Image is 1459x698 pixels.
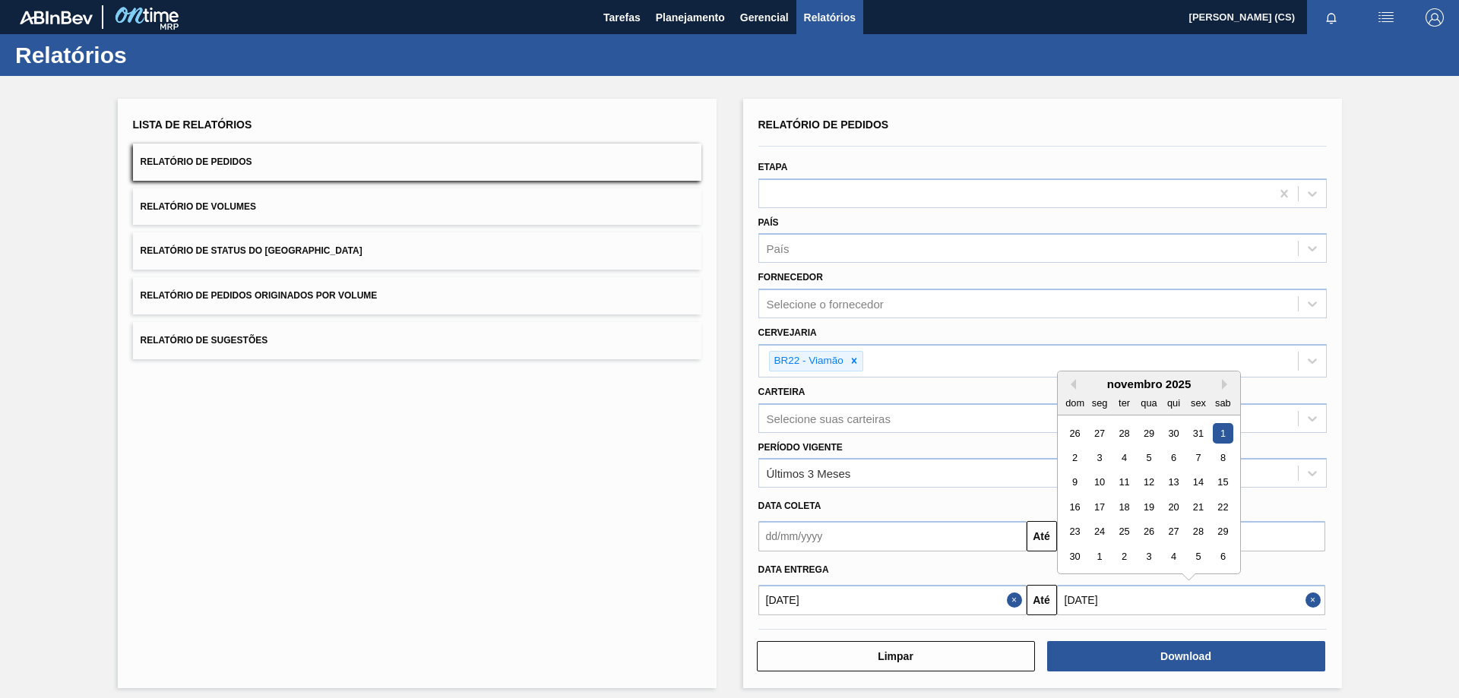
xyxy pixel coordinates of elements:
[1007,585,1027,615] button: Close
[1027,585,1057,615] button: Até
[1089,472,1109,493] div: Choose segunda-feira, 10 de novembro de 2025
[1027,521,1057,551] button: Até
[133,277,701,314] button: Relatório de Pedidos Originados por Volume
[767,242,790,255] div: País
[1138,393,1159,413] div: qua
[1212,497,1233,517] div: Choose sábado, 22 de novembro de 2025
[1222,379,1233,390] button: Next Month
[758,585,1027,615] input: dd/mm/yyyy
[1089,546,1109,567] div: Choose segunda-feira, 1 de dezembro de 2025
[758,442,843,453] label: Período Vigente
[758,327,817,338] label: Cervejaria
[1377,8,1395,27] img: userActions
[758,272,823,283] label: Fornecedor
[141,156,252,167] span: Relatório de Pedidos
[1062,421,1235,569] div: month 2025-11
[133,322,701,359] button: Relatório de Sugestões
[1089,522,1109,542] div: Choose segunda-feira, 24 de novembro de 2025
[141,290,378,301] span: Relatório de Pedidos Originados por Volume
[758,387,805,397] label: Carteira
[1138,546,1159,567] div: Choose quarta-feira, 3 de dezembro de 2025
[1047,641,1325,671] button: Download
[1212,447,1233,468] div: Choose sábado, 8 de novembro de 2025
[1163,423,1183,444] div: Choose quinta-feira, 30 de outubro de 2025
[1307,7,1356,28] button: Notificações
[770,352,846,371] div: BR22 - Viamão
[1212,522,1233,542] div: Choose sábado, 29 de novembro de 2025
[1113,522,1134,542] div: Choose terça-feira, 25 de novembro de 2025
[1113,472,1134,493] div: Choose terça-feira, 11 de novembro de 2025
[133,144,701,181] button: Relatório de Pedidos
[1089,423,1109,444] div: Choose segunda-feira, 27 de outubro de 2025
[1065,546,1085,567] div: Choose domingo, 30 de novembro de 2025
[141,201,256,212] span: Relatório de Volumes
[1188,447,1208,468] div: Choose sexta-feira, 7 de novembro de 2025
[1212,423,1233,444] div: Choose sábado, 1 de novembro de 2025
[767,467,851,480] div: Últimos 3 Meses
[20,11,93,24] img: TNhmsLtSVTkK8tSr43FrP2fwEKptu5GPRR3wAAAABJRU5ErkJggg==
[1089,497,1109,517] div: Choose segunda-feira, 17 de novembro de 2025
[133,232,701,270] button: Relatório de Status do [GEOGRAPHIC_DATA]
[1089,393,1109,413] div: seg
[15,46,285,64] h1: Relatórios
[1065,447,1085,468] div: Choose domingo, 2 de novembro de 2025
[141,335,268,346] span: Relatório de Sugestões
[1138,472,1159,493] div: Choose quarta-feira, 12 de novembro de 2025
[1113,423,1134,444] div: Choose terça-feira, 28 de outubro de 2025
[1188,393,1208,413] div: sex
[1426,8,1444,27] img: Logout
[1163,393,1183,413] div: qui
[141,245,362,256] span: Relatório de Status do [GEOGRAPHIC_DATA]
[1113,447,1134,468] div: Choose terça-feira, 4 de novembro de 2025
[758,521,1027,551] input: dd/mm/yyyy
[656,8,725,27] span: Planejamento
[1138,497,1159,517] div: Choose quarta-feira, 19 de novembro de 2025
[1113,497,1134,517] div: Choose terça-feira, 18 de novembro de 2025
[1113,546,1134,567] div: Choose terça-feira, 2 de dezembro de 2025
[1113,393,1134,413] div: ter
[1065,472,1085,493] div: Choose domingo, 9 de novembro de 2025
[1065,393,1085,413] div: dom
[1163,497,1183,517] div: Choose quinta-feira, 20 de novembro de 2025
[1163,472,1183,493] div: Choose quinta-feira, 13 de novembro de 2025
[133,188,701,226] button: Relatório de Volumes
[133,118,252,131] span: Lista de Relatórios
[1089,447,1109,468] div: Choose segunda-feira, 3 de novembro de 2025
[767,298,884,311] div: Selecione o fornecedor
[1138,423,1159,444] div: Choose quarta-feira, 29 de outubro de 2025
[1065,497,1085,517] div: Choose domingo, 16 de novembro de 2025
[1065,379,1076,390] button: Previous Month
[758,501,821,511] span: Data coleta
[1057,585,1325,615] input: dd/mm/yyyy
[1163,522,1183,542] div: Choose quinta-feira, 27 de novembro de 2025
[758,564,829,575] span: Data Entrega
[1138,522,1159,542] div: Choose quarta-feira, 26 de novembro de 2025
[758,118,889,131] span: Relatório de Pedidos
[1188,522,1208,542] div: Choose sexta-feira, 28 de novembro de 2025
[1188,497,1208,517] div: Choose sexta-feira, 21 de novembro de 2025
[1212,393,1233,413] div: sab
[603,8,641,27] span: Tarefas
[767,412,891,425] div: Selecione suas carteiras
[1188,472,1208,493] div: Choose sexta-feira, 14 de novembro de 2025
[758,217,779,228] label: País
[804,8,856,27] span: Relatórios
[1188,546,1208,567] div: Choose sexta-feira, 5 de dezembro de 2025
[1058,377,1240,390] div: novembro 2025
[740,8,789,27] span: Gerencial
[1306,585,1325,615] button: Close
[1065,522,1085,542] div: Choose domingo, 23 de novembro de 2025
[757,641,1035,671] button: Limpar
[1212,472,1233,493] div: Choose sábado, 15 de novembro de 2025
[1065,423,1085,444] div: Choose domingo, 26 de outubro de 2025
[1188,423,1208,444] div: Choose sexta-feira, 31 de outubro de 2025
[1163,447,1183,468] div: Choose quinta-feira, 6 de novembro de 2025
[758,162,788,172] label: Etapa
[1163,546,1183,567] div: Choose quinta-feira, 4 de dezembro de 2025
[1138,447,1159,468] div: Choose quarta-feira, 5 de novembro de 2025
[1212,546,1233,567] div: Choose sábado, 6 de dezembro de 2025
